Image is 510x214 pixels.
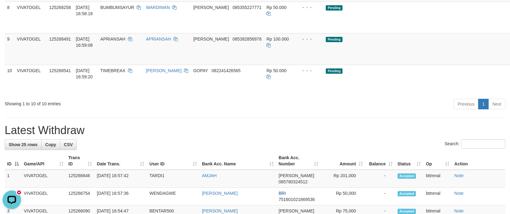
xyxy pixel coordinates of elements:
[60,139,77,150] a: CSV
[76,68,93,79] span: [DATE] 16:59:20
[395,152,424,170] th: Status: activate to sort column ascending
[454,99,478,109] a: Previous
[147,152,199,170] th: User ID: activate to sort column ascending
[94,188,147,205] td: [DATE] 16:57:36
[146,37,171,41] a: APRIANSAH
[2,2,21,21] button: Open LiveChat chat widget
[365,152,395,170] th: Balance: activate to sort column ascending
[5,65,15,96] td: 10
[202,191,238,196] a: [PERSON_NAME]
[297,4,321,11] div: - - -
[266,5,286,10] span: Rp 50.000
[199,152,276,170] th: Bank Acc. Name: activate to sort column ascending
[193,37,229,41] span: [PERSON_NAME]
[454,173,464,178] a: Note
[49,37,71,41] span: 125268491
[21,188,66,205] td: VIVATOGEL
[16,2,22,7] div: new message indicator
[365,170,395,188] td: -
[488,99,505,109] a: Next
[461,139,505,149] input: Search:
[147,170,199,188] td: TARDI1
[478,99,489,109] a: 1
[9,142,37,147] span: Show 25 rows
[94,152,147,170] th: Date Trans.: activate to sort column ascending
[423,152,452,170] th: Op: activate to sort column ascending
[326,68,342,74] span: Pending
[5,124,505,137] h1: Latest Withdraw
[21,170,66,188] td: VIVATOGEL
[233,5,261,10] span: Copy 085355227771 to clipboard
[15,33,47,65] td: VIVATOGEL
[279,191,286,196] span: BRI
[423,170,452,188] td: bttrenal
[279,173,314,178] span: [PERSON_NAME]
[5,98,208,107] div: Showing 1 to 10 of 10 entries
[76,37,93,48] span: [DATE] 16:59:08
[365,188,395,205] td: -
[398,173,416,179] span: Accepted
[233,37,261,41] span: Copy 085382856978 to clipboard
[49,5,71,10] span: 125268258
[326,37,342,42] span: Pending
[5,139,41,150] a: Show 25 rows
[398,209,416,214] span: Accepted
[202,208,238,213] a: [PERSON_NAME]
[100,37,125,41] span: APRIANSAH
[5,170,21,188] td: 1
[15,2,47,33] td: VIVATOGEL
[66,152,94,170] th: Trans ID: activate to sort column ascending
[202,173,216,178] a: AMJAH
[279,197,315,202] span: Copy 751601021869536 to clipboard
[76,5,93,16] span: [DATE] 16:58:18
[266,68,286,73] span: Rp 50.000
[445,139,505,149] label: Search:
[279,208,314,213] span: [PERSON_NAME]
[21,152,66,170] th: Game/API: activate to sort column ascending
[321,188,365,205] td: Rp 50,000
[193,5,229,10] span: [PERSON_NAME]
[454,191,464,196] a: Note
[100,68,125,73] span: TIMEBREAX
[276,152,321,170] th: Bank Acc. Number: activate to sort column ascending
[66,170,94,188] td: 125266846
[326,5,342,11] span: Pending
[398,191,416,196] span: Accepted
[321,170,365,188] td: Rp 201,000
[146,68,181,73] a: [PERSON_NAME]
[66,188,94,205] td: 125266754
[5,2,15,33] td: 8
[94,170,147,188] td: [DATE] 16:57:42
[5,152,21,170] th: ID: activate to sort column descending
[147,188,199,205] td: WENDAGWE
[49,68,71,73] span: 125268541
[297,68,321,74] div: - - -
[100,5,134,10] span: BUMBUMSAYUR
[45,142,56,147] span: Copy
[211,68,240,73] span: Copy 082241426565 to clipboard
[321,152,365,170] th: Amount: activate to sort column ascending
[279,179,307,184] span: Copy 085780324512 to clipboard
[146,5,170,10] a: WARDIMAN
[193,68,208,73] span: GOPAY
[64,142,73,147] span: CSV
[452,152,505,170] th: Action
[423,188,452,205] td: bttrenal
[41,139,60,150] a: Copy
[5,188,21,205] td: 2
[454,208,464,213] a: Note
[5,33,15,65] td: 9
[297,36,321,42] div: - - -
[266,37,289,41] span: Rp 100.000
[15,65,47,96] td: VIVATOGEL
